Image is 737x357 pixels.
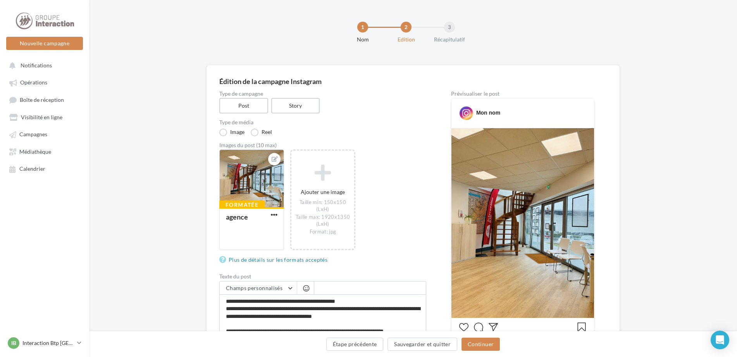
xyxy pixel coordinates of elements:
[220,281,297,295] button: Champs personnalisés
[425,36,474,43] div: Récapitulatif
[219,129,245,136] label: Image
[271,98,320,113] label: Story
[476,109,500,117] div: Mon nom
[5,93,84,107] a: Boîte de réception
[6,336,83,350] a: IB Interaction Btp [GEOGRAPHIC_DATA]
[219,78,607,85] div: Édition de la campagne Instagram
[21,114,62,120] span: Visibilité en ligne
[6,37,83,50] button: Nouvelle campagne
[5,144,84,158] a: Médiathèque
[444,22,455,33] div: 3
[326,338,384,351] button: Étape précédente
[338,36,387,43] div: Nom
[5,161,84,175] a: Calendrier
[19,148,51,155] span: Médiathèque
[22,339,74,347] p: Interaction Btp [GEOGRAPHIC_DATA]
[381,36,431,43] div: Edition
[11,339,16,347] span: IB
[219,255,331,264] a: Plus de détails sur les formats acceptés
[451,91,594,96] div: Prévisualiser le post
[577,323,586,332] svg: Enregistrer
[711,331,729,349] div: Open Intercom Messenger
[226,285,282,291] span: Champs personnalisés
[357,22,368,33] div: 1
[226,213,248,221] div: agence
[461,338,500,351] button: Continuer
[20,96,64,103] span: Boîte de réception
[387,338,457,351] button: Sauvegarder et quitter
[401,22,412,33] div: 2
[19,131,47,138] span: Campagnes
[5,127,84,141] a: Campagnes
[219,142,426,148] div: Images du post (10 max)
[219,91,426,96] label: Type de campagne
[219,274,426,279] label: Texte du post
[20,79,47,86] span: Opérations
[5,110,84,124] a: Visibilité en ligne
[19,166,45,172] span: Calendrier
[459,323,468,332] svg: J’aime
[5,75,84,89] a: Opérations
[489,323,498,332] svg: Partager la publication
[251,129,272,136] label: Reel
[21,62,52,69] span: Notifications
[219,201,265,209] div: Formatée
[219,98,268,113] label: Post
[219,120,426,125] label: Type de média
[474,323,483,332] svg: Commenter
[5,58,81,72] button: Notifications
